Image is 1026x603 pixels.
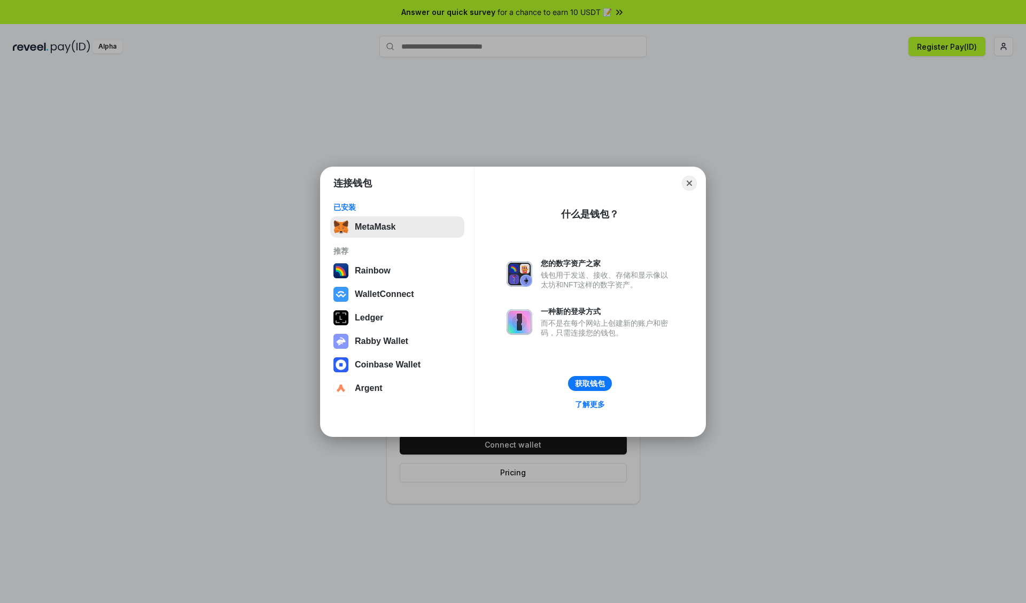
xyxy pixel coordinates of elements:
[330,284,464,305] button: WalletConnect
[355,336,408,346] div: Rabby Wallet
[541,270,673,289] div: 钱包用于发送、接收、存储和显示像以太坊和NFT这样的数字资产。
[333,310,348,325] img: svg+xml,%3Csvg%20xmlns%3D%22http%3A%2F%2Fwww.w3.org%2F2000%2Fsvg%22%20width%3D%2228%22%20height%3...
[541,318,673,338] div: 而不是在每个网站上创建新的账户和密码，只需连接您的钱包。
[541,259,673,268] div: 您的数字资产之家
[355,222,395,232] div: MetaMask
[561,208,619,221] div: 什么是钱包？
[575,400,605,409] div: 了解更多
[355,360,421,370] div: Coinbase Wallet
[333,263,348,278] img: svg+xml,%3Csvg%20width%3D%22120%22%20height%3D%22120%22%20viewBox%3D%220%200%20120%20120%22%20fil...
[333,220,348,234] img: svg+xml,%3Csvg%20fill%3D%22none%22%20height%3D%2233%22%20viewBox%3D%220%200%2035%2033%22%20width%...
[333,202,461,212] div: 已安装
[333,381,348,396] img: svg+xml,%3Csvg%20width%3D%2228%22%20height%3D%2228%22%20viewBox%3D%220%200%2028%2028%22%20fill%3D...
[330,378,464,399] button: Argent
[507,309,532,335] img: svg+xml,%3Csvg%20xmlns%3D%22http%3A%2F%2Fwww.w3.org%2F2000%2Fsvg%22%20fill%3D%22none%22%20viewBox...
[330,354,464,375] button: Coinbase Wallet
[355,266,391,276] div: Rainbow
[333,177,372,190] h1: 连接钱包
[333,357,348,372] img: svg+xml,%3Csvg%20width%3D%2228%22%20height%3D%2228%22%20viewBox%3D%220%200%2028%2028%22%20fill%3D...
[330,260,464,281] button: Rainbow
[330,216,464,238] button: MetaMask
[330,331,464,352] button: Rabby Wallet
[568,376,612,391] button: 获取钱包
[355,289,414,299] div: WalletConnect
[333,287,348,302] img: svg+xml,%3Csvg%20width%3D%2228%22%20height%3D%2228%22%20viewBox%3D%220%200%2028%2028%22%20fill%3D...
[333,246,461,256] div: 推荐
[330,307,464,328] button: Ledger
[575,379,605,388] div: 获取钱包
[333,334,348,349] img: svg+xml,%3Csvg%20xmlns%3D%22http%3A%2F%2Fwww.w3.org%2F2000%2Fsvg%22%20fill%3D%22none%22%20viewBox...
[541,307,673,316] div: 一种新的登录方式
[355,313,383,323] div: Ledger
[682,176,697,191] button: Close
[507,261,532,287] img: svg+xml,%3Csvg%20xmlns%3D%22http%3A%2F%2Fwww.w3.org%2F2000%2Fsvg%22%20fill%3D%22none%22%20viewBox...
[569,397,611,411] a: 了解更多
[355,383,383,393] div: Argent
